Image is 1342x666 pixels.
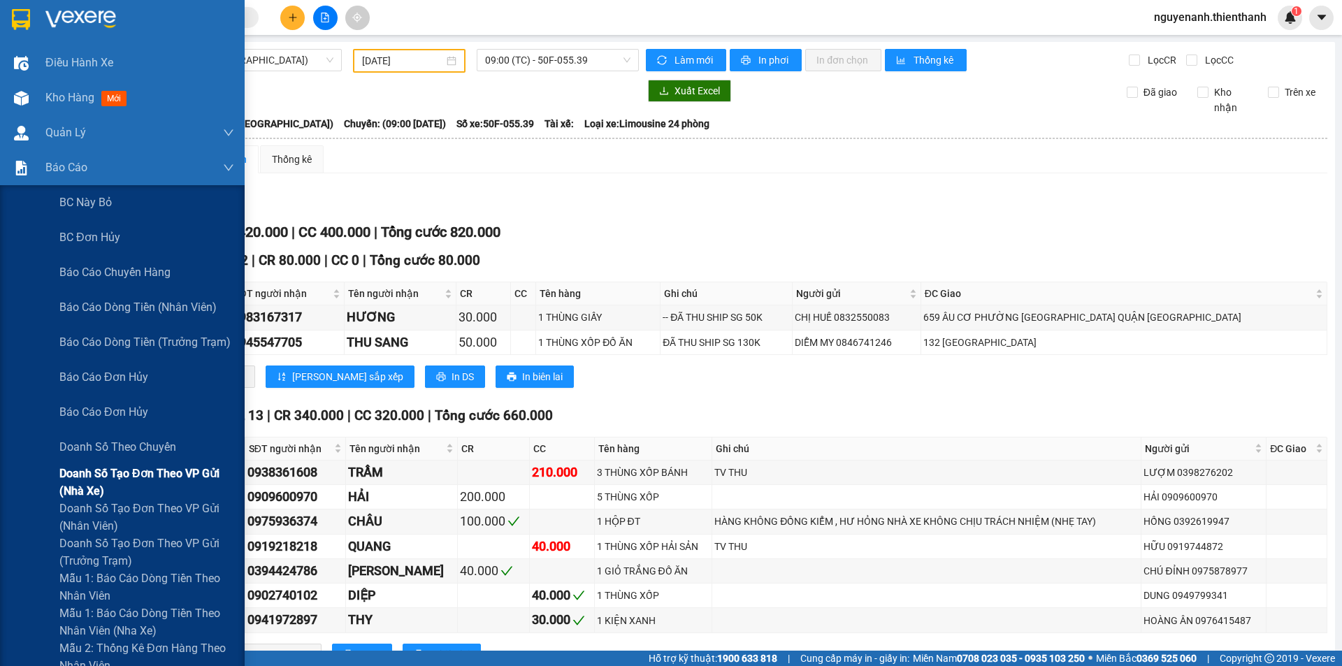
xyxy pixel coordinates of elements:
[1292,6,1301,16] sup: 1
[12,9,30,30] img: logo-vxr
[229,407,264,424] span: SL 13
[59,403,148,421] span: Báo cáo đơn hủy
[538,310,658,325] div: 1 THÙNG GIẤY
[914,52,955,68] span: Thống kê
[496,365,574,388] button: printerIn biên lai
[267,407,270,424] span: |
[280,6,305,30] button: plus
[435,407,553,424] span: Tổng cước 660.000
[349,441,443,456] span: Tên người nhận
[459,333,508,352] div: 50.000
[659,86,669,97] span: download
[714,514,1139,529] div: HÀNG KHÔNG ĐỒNG KIỂM , HƯ HỎNG NHÀ XE KHÔNG CHỊU TRÁCH NHIỆM (NHẸ TAY)
[277,372,287,383] span: sort-ascending
[795,310,918,325] div: CHỊ HUẾ 0832550083
[805,49,881,71] button: In đơn chọn
[657,55,669,66] span: sync
[1143,613,1264,628] div: HOÀNG ÂN 0976415487
[532,586,591,605] div: 40.000
[485,50,630,71] span: 09:00 (TC) - 50F-055.39
[370,252,480,268] span: Tổng cước 80.000
[1142,52,1178,68] span: Lọc CR
[245,584,346,608] td: 0902740102
[245,535,346,559] td: 0919218218
[288,13,298,22] span: plus
[347,407,351,424] span: |
[247,610,343,630] div: 0941972897
[532,463,591,482] div: 210.000
[230,331,345,355] td: 0945547705
[14,91,29,106] img: warehouse-icon
[460,512,527,531] div: 100.000
[346,608,458,632] td: THY
[714,539,1139,554] div: TV THU
[648,80,731,102] button: downloadXuất Excel
[1143,489,1264,505] div: HẢI 0909600970
[428,407,431,424] span: |
[59,194,112,211] span: BC này bỏ
[59,368,148,386] span: Báo cáo đơn hủy
[259,252,321,268] span: CR 80.000
[597,539,710,554] div: 1 THÙNG XỐP HẢI SẢN
[14,126,29,140] img: warehouse-icon
[896,55,908,66] span: bar-chart
[885,49,967,71] button: bar-chartThống kê
[1143,514,1264,529] div: HỒNG 0392619947
[59,229,120,246] span: BC đơn hủy
[584,116,709,131] span: Loại xe: Limousine 24 phòng
[292,369,403,384] span: [PERSON_NAME] sắp xếp
[230,305,345,330] td: 0983167317
[403,644,481,666] button: printerIn biên lai
[232,333,342,352] div: 0945547705
[348,561,455,581] div: [PERSON_NAME]
[597,465,710,480] div: 3 THÙNG XỐP BÁNH
[800,651,909,666] span: Cung cấp máy in - giấy in:
[59,500,234,535] span: Doanh số tạo đơn theo VP gửi (nhân viên)
[758,52,791,68] span: In phơi
[345,6,370,30] button: aim
[522,369,563,384] span: In biên lai
[1309,6,1334,30] button: caret-down
[320,13,330,22] span: file-add
[245,608,346,632] td: 0941972897
[717,653,777,664] strong: 1900 633 818
[460,561,527,581] div: 40.000
[347,333,454,352] div: THU SANG
[266,365,414,388] button: sort-ascending[PERSON_NAME] sắp xếp
[532,537,591,556] div: 40.000
[532,610,591,630] div: 30.000
[45,54,113,71] span: Điều hành xe
[14,161,29,175] img: solution-icon
[313,6,338,30] button: file-add
[536,282,661,305] th: Tên hàng
[712,437,1141,461] th: Ghi chú
[1138,85,1183,100] span: Đã giao
[1199,52,1236,68] span: Lọc CC
[345,305,456,330] td: HƯƠNG
[348,512,455,531] div: CHÂU
[45,91,94,104] span: Kho hàng
[59,570,234,605] span: Mẫu 1: Báo cáo dòng tiền theo nhân viên
[45,124,86,141] span: Quản Lý
[59,263,171,281] span: Báo cáo chuyến hàng
[456,116,534,131] span: Số xe: 50F-055.39
[649,651,777,666] span: Hỗ trợ kỹ thuật:
[223,127,234,138] span: down
[59,465,234,500] span: Doanh số tạo đơn theo VP gửi (nhà xe)
[216,224,288,240] span: CR 420.000
[741,55,753,66] span: printer
[507,515,520,528] span: check
[59,605,234,639] span: Mẫu 1: Báo cáo dòng tiền theo nhân viên (nha xe)
[298,224,370,240] span: CC 400.000
[59,438,176,456] span: Doanh số theo chuyến
[429,647,470,663] span: In biên lai
[343,649,353,660] span: printer
[925,286,1313,301] span: ĐC Giao
[346,485,458,509] td: HẢI
[245,485,346,509] td: 0909600970
[272,152,312,167] div: Thống kê
[346,535,458,559] td: QUANG
[59,333,231,351] span: Báo cáo dòng tiền (trưởng trạm)
[233,286,330,301] span: SĐT người nhận
[452,369,474,384] span: In DS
